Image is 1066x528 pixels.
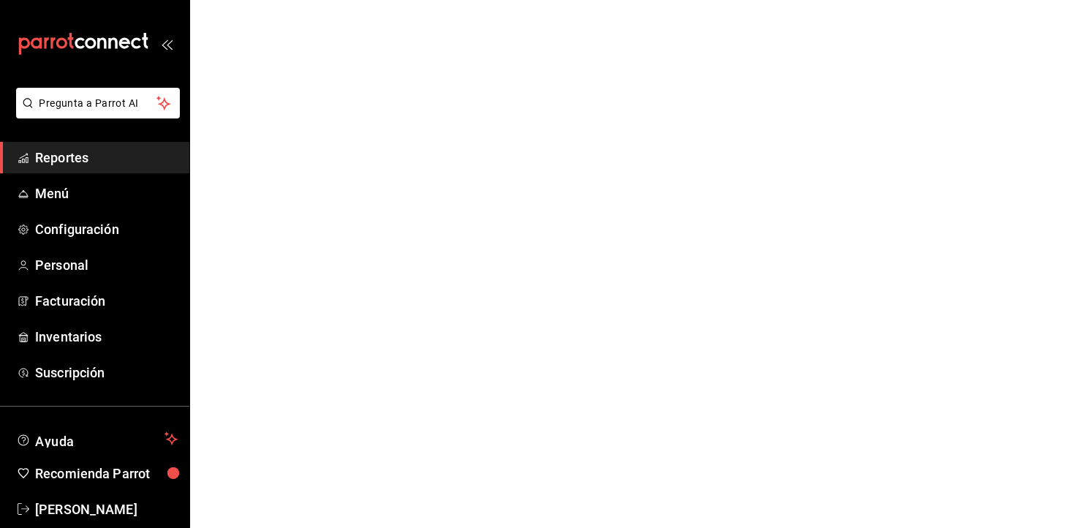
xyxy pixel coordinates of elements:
span: [PERSON_NAME] [35,499,178,519]
button: open_drawer_menu [161,38,173,50]
span: Personal [35,255,178,275]
span: Inventarios [35,327,178,347]
span: Recomienda Parrot [35,464,178,483]
span: Pregunta a Parrot AI [39,96,157,111]
span: Configuración [35,219,178,239]
span: Suscripción [35,363,178,382]
a: Pregunta a Parrot AI [10,106,180,121]
span: Menú [35,184,178,203]
span: Ayuda [35,430,159,448]
span: Reportes [35,148,178,167]
button: Pregunta a Parrot AI [16,88,180,118]
span: Facturación [35,291,178,311]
